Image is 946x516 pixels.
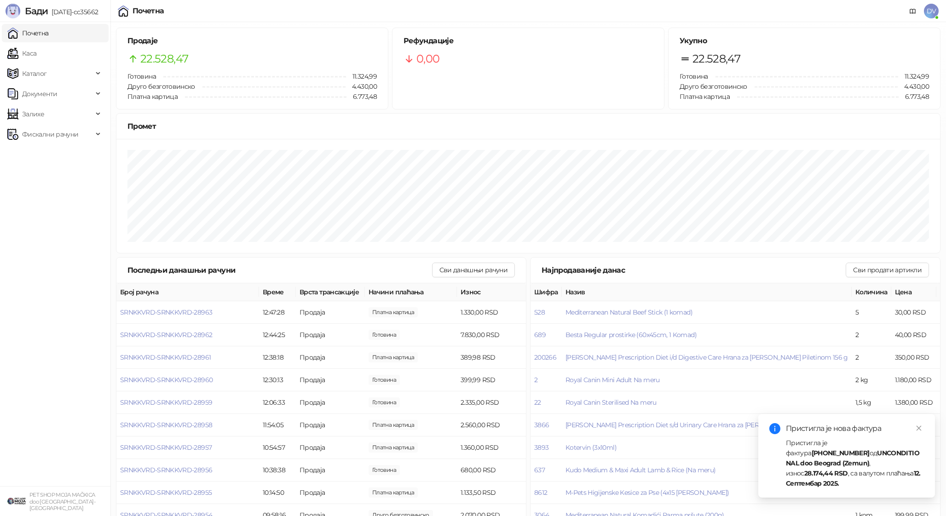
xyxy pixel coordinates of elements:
[120,421,212,429] button: SRNKKVRD-SRNKKVRD-28958
[534,421,549,429] button: 3866
[898,71,929,81] span: 11.324,99
[565,308,692,316] button: Mediterranean Natural Beef Stick (1 komad)
[891,283,936,301] th: Цена
[259,283,296,301] th: Време
[296,414,365,436] td: Продаја
[25,6,48,17] span: Бади
[120,308,212,316] button: SRNKKVRD-SRNKKVRD-28963
[891,301,936,324] td: 30,00 RSD
[680,82,747,91] span: Друго безготовинско
[891,391,936,414] td: 1.380,00 RSD
[769,423,780,434] span: info-circle
[7,492,26,510] img: 64x64-companyLogo-9f44b8df-f022-41eb-b7d6-300ad218de09.png
[296,482,365,504] td: Продаја
[457,346,526,369] td: 389,98 RSD
[852,346,891,369] td: 2
[346,71,377,81] span: 11.324,99
[565,331,697,339] button: Besta Regular prostirke (60x45cm, 1 Komad)
[369,442,418,453] span: 1.360,00
[29,492,95,511] small: PET SHOP MOJA MAČKICA doo [GEOGRAPHIC_DATA]-[GEOGRAPHIC_DATA]
[680,35,929,46] h5: Укупно
[259,324,296,346] td: 12:44:25
[259,436,296,459] td: 10:54:57
[259,459,296,482] td: 10:38:38
[259,346,296,369] td: 12:38:18
[457,369,526,391] td: 399,99 RSD
[259,391,296,414] td: 12:06:33
[899,92,929,102] span: 6.773,48
[531,283,562,301] th: Шифра
[852,391,891,414] td: 1,5 kg
[534,398,541,407] button: 22
[296,459,365,482] td: Продаја
[120,376,213,384] span: SRNKKVRD-SRNKKVRD-28960
[140,50,188,68] span: 22.528,47
[127,264,432,276] div: Последњи данашњи рачуни
[120,466,212,474] button: SRNKKVRD-SRNKKVRD-28956
[369,420,418,430] span: 2.560,00
[296,369,365,391] td: Продаја
[120,488,212,497] button: SRNKKVRD-SRNKKVRD-28955
[565,421,841,429] button: [PERSON_NAME] Prescription Diet s/d Urinary Care Hrana za [PERSON_NAME] Piletinom 3 kg
[457,436,526,459] td: 1.360,00 RSD
[432,263,515,277] button: Сви данашњи рачуни
[457,324,526,346] td: 7.830,00 RSD
[346,92,377,102] span: 6.773,48
[786,449,919,467] strong: UNCONDITIONAL doo Beograd (Zemun)
[852,301,891,324] td: 5
[852,324,891,346] td: 2
[296,324,365,346] td: Продаја
[116,283,259,301] th: Број рачуна
[127,35,377,46] h5: Продаје
[7,24,49,42] a: Почетна
[296,436,365,459] td: Продаја
[120,443,212,452] span: SRNKKVRD-SRNKKVRD-28957
[565,376,660,384] button: Royal Canin Mini Adult Na meru
[120,353,211,361] button: SRNKKVRD-SRNKKVRD-28961
[786,438,924,488] div: Пристигла је фактура од , износ , са валутом плаћања
[22,105,44,123] span: Залихе
[457,283,526,301] th: Износ
[48,8,98,16] span: [DATE]-cc35662
[404,35,653,46] h5: Рефундације
[457,459,526,482] td: 680,00 RSD
[120,398,212,407] button: SRNKKVRD-SRNKKVRD-28959
[565,443,617,452] button: Kotervin (3x10ml)
[542,264,846,276] div: Најпродаваније данас
[924,4,939,18] span: DV
[565,398,657,407] button: Royal Canin Sterilised Na meru
[120,331,212,339] button: SRNKKVRD-SRNKKVRD-28962
[365,283,457,301] th: Начини плаћања
[562,283,852,301] th: Назив
[804,469,848,477] strong: 28.174,44 RSD
[296,346,365,369] td: Продаја
[369,465,400,475] span: 680,00
[133,7,164,15] div: Почетна
[534,488,547,497] button: 8612
[852,283,891,301] th: Количина
[891,346,936,369] td: 350,00 RSD
[565,488,729,497] button: M-Pets Higijenske Kesice za Pse (4x15 [PERSON_NAME])
[369,487,418,498] span: 1.133,50
[296,301,365,324] td: Продаја
[906,4,920,18] a: Документација
[346,81,377,92] span: 4.430,00
[916,425,922,431] span: close
[6,4,20,18] img: Logo
[127,72,156,80] span: Готовина
[259,369,296,391] td: 12:30:13
[565,466,716,474] span: Kudo Medium & Maxi Adult Lamb & Rice (Na meru)
[786,469,921,487] strong: 12. Септембар 2025.
[416,50,439,68] span: 0,00
[22,125,78,143] span: Фискални рачуни
[534,443,548,452] button: 3893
